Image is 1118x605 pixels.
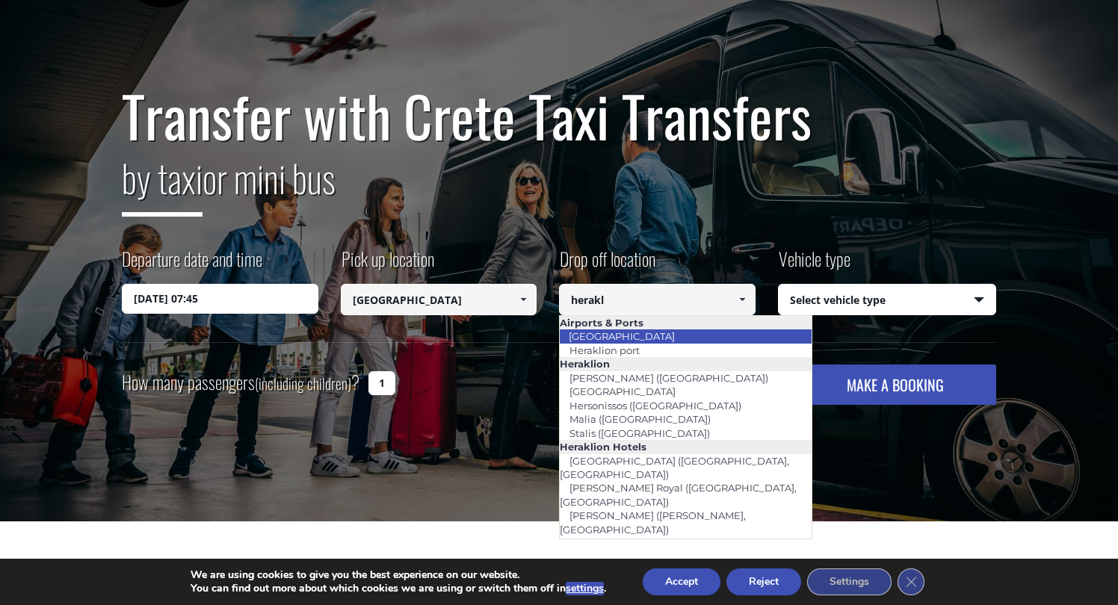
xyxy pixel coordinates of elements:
[560,367,778,388] a: [PERSON_NAME] ([GEOGRAPHIC_DATA])
[560,340,649,361] a: Heraklion port
[122,84,996,147] h1: Transfer with Crete Taxi Transfers
[122,147,996,228] h2: or mini bus
[729,284,754,315] a: Show All Items
[341,246,434,284] label: Pick up location
[560,409,720,429] a: Malia ([GEOGRAPHIC_DATA])
[341,284,537,315] input: Select pickup location
[559,326,685,347] a: [GEOGRAPHIC_DATA]
[778,246,850,284] label: Vehicle type
[560,381,685,402] a: [GEOGRAPHIC_DATA]
[566,582,604,595] button: settings
[726,568,801,595] button: Reject
[560,450,789,485] a: [GEOGRAPHIC_DATA] ([GEOGRAPHIC_DATA], [GEOGRAPHIC_DATA])
[643,568,720,595] button: Accept
[560,477,797,512] a: [PERSON_NAME] Royal ([GEOGRAPHIC_DATA], [GEOGRAPHIC_DATA])
[122,364,359,401] label: How many passengers ?
[560,440,812,453] li: Heraklion Hotels
[560,316,812,329] li: Airports & Ports
[560,505,746,539] a: [PERSON_NAME] ([PERSON_NAME], [GEOGRAPHIC_DATA])
[807,568,892,595] button: Settings
[191,568,606,582] p: We are using cookies to give you the best experience on our website.
[191,582,606,595] p: You can find out more about which cookies we are using or switch them off in .
[560,357,812,370] li: Heraklion
[779,285,996,316] span: Select vehicle type
[559,284,756,315] input: Select drop-off location
[898,568,924,595] button: Close GDPR Cookie Banner
[511,284,536,315] a: Show All Items
[255,372,351,394] small: (including children)
[560,395,751,416] a: Hersonissos ([GEOGRAPHIC_DATA])
[560,423,720,444] a: Stalis ([GEOGRAPHIC_DATA])
[122,149,203,217] span: by taxi
[795,364,996,405] button: MAKE A BOOKING
[122,246,262,284] label: Departure date and time
[559,246,655,284] label: Drop off location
